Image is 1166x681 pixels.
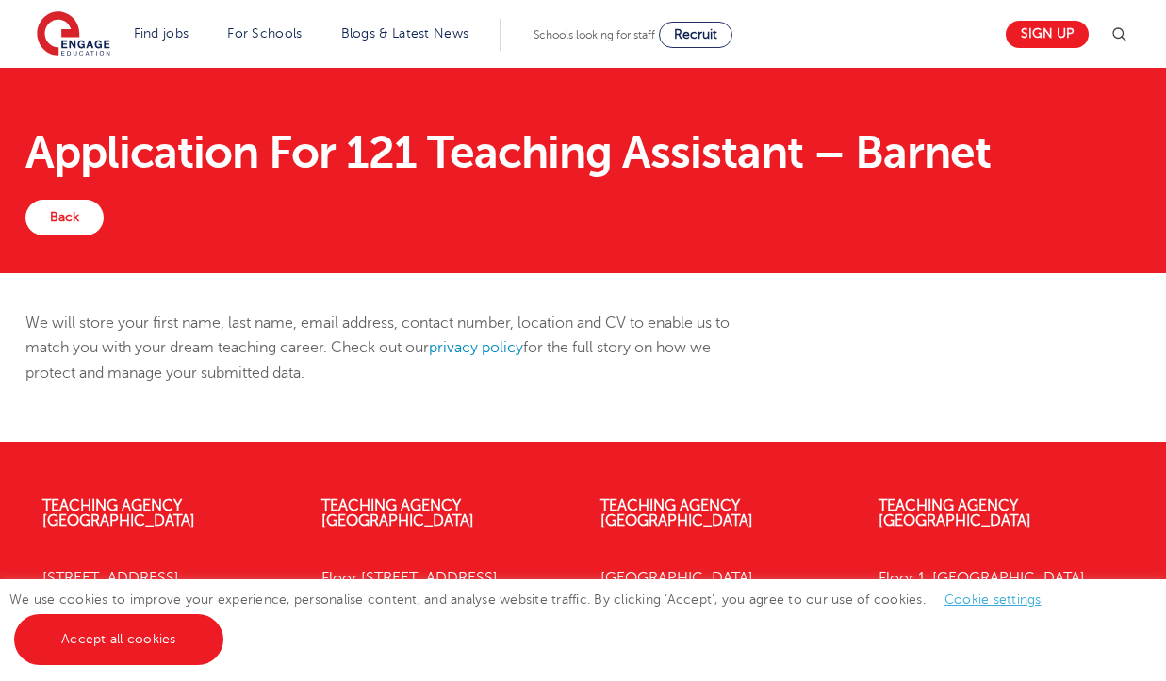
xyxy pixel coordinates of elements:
[659,22,732,48] a: Recruit
[9,592,1060,646] span: We use cookies to improve your experience, personalise content, and analyse website traffic. By c...
[534,28,655,41] span: Schools looking for staff
[25,311,760,385] p: We will store your first name, last name, email address, contact number, location and CV to enabl...
[37,11,110,58] img: Engage Education
[674,27,717,41] span: Recruit
[879,497,1031,529] a: Teaching Agency [GEOGRAPHIC_DATA]
[1006,21,1089,48] a: Sign up
[227,26,302,41] a: For Schools
[341,26,469,41] a: Blogs & Latest News
[25,200,104,235] a: Back
[321,497,474,529] a: Teaching Agency [GEOGRAPHIC_DATA]
[42,497,195,529] a: Teaching Agency [GEOGRAPHIC_DATA]
[14,614,223,665] a: Accept all cookies
[600,497,753,529] a: Teaching Agency [GEOGRAPHIC_DATA]
[944,592,1042,607] a: Cookie settings
[25,130,1141,175] h1: Application For 121 Teaching Assistant – Barnet
[429,339,523,356] a: privacy policy
[134,26,189,41] a: Find jobs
